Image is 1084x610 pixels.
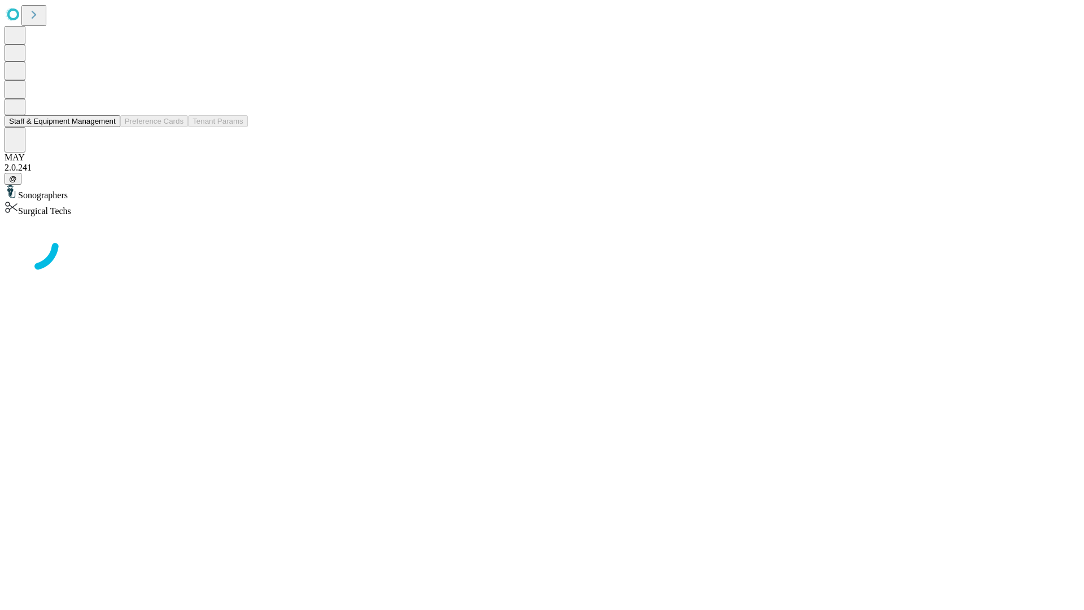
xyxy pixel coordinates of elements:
[5,173,21,185] button: @
[5,201,1079,216] div: Surgical Techs
[120,115,188,127] button: Preference Cards
[5,115,120,127] button: Staff & Equipment Management
[188,115,248,127] button: Tenant Params
[9,175,17,183] span: @
[5,152,1079,163] div: MAY
[5,185,1079,201] div: Sonographers
[5,163,1079,173] div: 2.0.241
